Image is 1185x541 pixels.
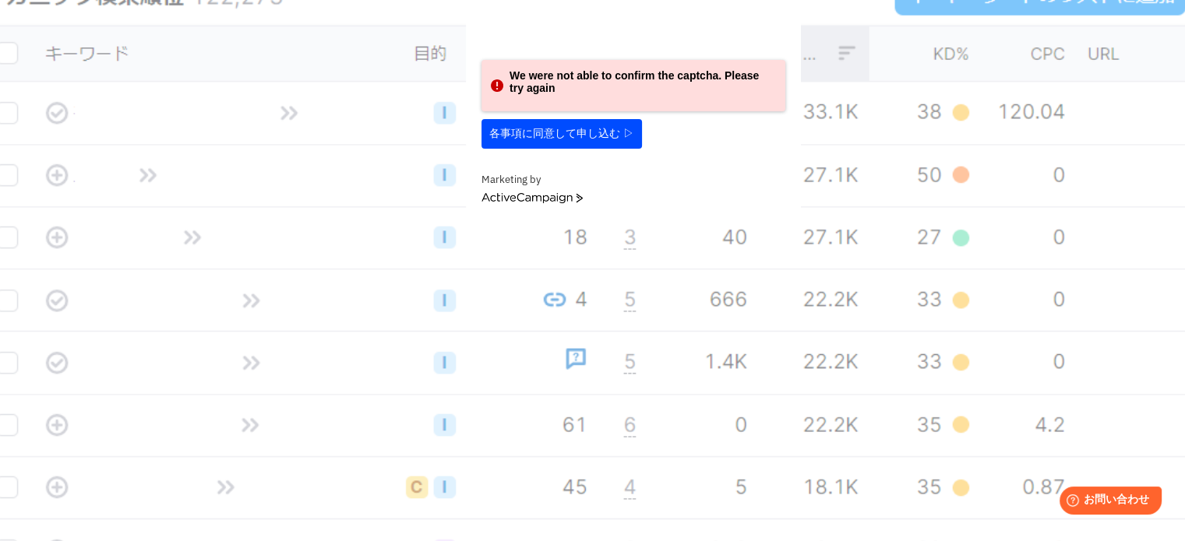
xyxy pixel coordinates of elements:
[1046,480,1168,524] iframe: Help widget launcher
[481,172,785,188] div: Marketing by
[481,119,642,149] button: 各事項に同意して申し込む ▷
[481,60,785,111] div: We were not able to confirm the captcha. Please try again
